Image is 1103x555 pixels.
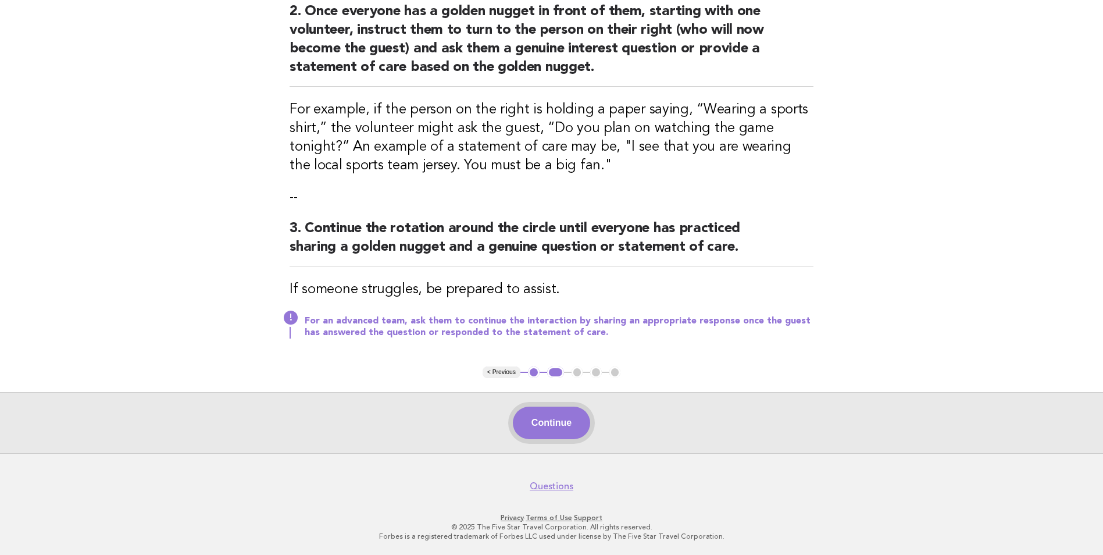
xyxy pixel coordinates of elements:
[290,189,813,205] p: --
[305,315,813,339] p: For an advanced team, ask them to continue the interaction by sharing an appropriate response onc...
[196,522,908,532] p: © 2025 The Five Star Travel Corporation. All rights reserved.
[196,513,908,522] p: · ·
[290,280,813,299] h3: If someone struggles, be prepared to assist.
[513,407,590,439] button: Continue
[528,367,540,378] button: 1
[530,481,573,492] a: Questions
[290,2,813,87] h2: 2. Once everyone has a golden nugget in front of them, starting with one volunteer, instruct them...
[574,514,602,522] a: Support
[196,532,908,541] p: Forbes is a registered trademark of Forbes LLC used under license by The Five Star Travel Corpora...
[547,367,564,378] button: 2
[290,219,813,266] h2: 3. Continue the rotation around the circle until everyone has practiced sharing a golden nugget a...
[483,367,520,378] button: < Previous
[501,514,524,522] a: Privacy
[526,514,572,522] a: Terms of Use
[290,101,813,175] h3: For example, if the person on the right is holding a paper saying, “Wearing a sports shirt,” the ...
